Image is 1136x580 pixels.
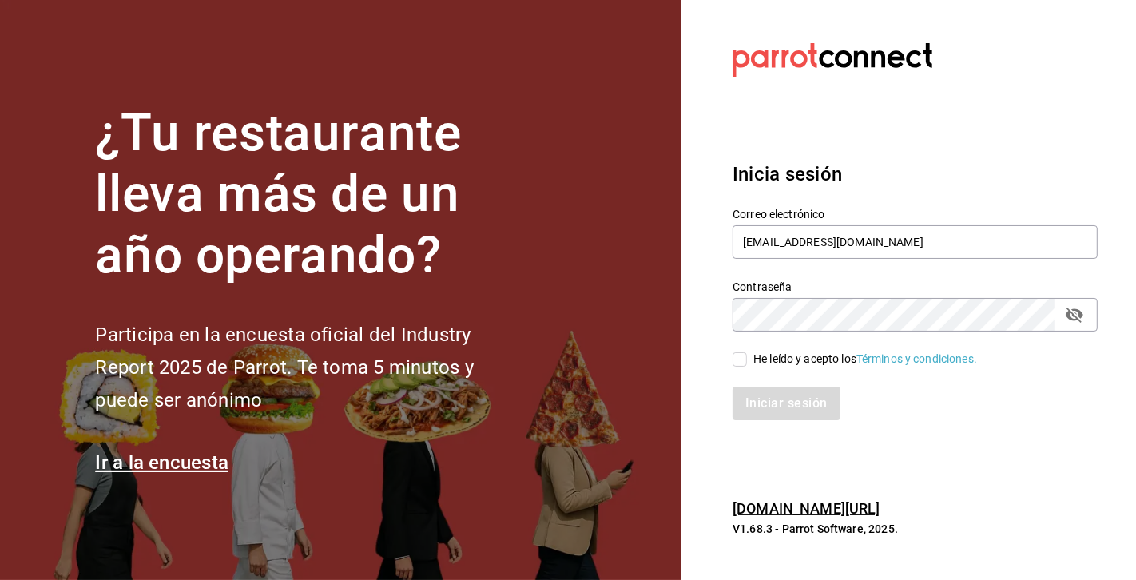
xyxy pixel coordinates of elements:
[733,500,880,517] a: [DOMAIN_NAME][URL]
[856,352,977,365] a: Términos y condiciones.
[733,225,1098,259] input: Ingresa tu correo electrónico
[733,521,1098,537] p: V1.68.3 - Parrot Software, 2025.
[95,103,526,287] h1: ¿Tu restaurante lleva más de un año operando?
[733,281,1098,292] label: Contraseña
[1061,301,1088,328] button: passwordField
[733,160,1098,189] h3: Inicia sesión
[733,209,1098,220] label: Correo electrónico
[95,319,526,416] h2: Participa en la encuesta oficial del Industry Report 2025 de Parrot. Te toma 5 minutos y puede se...
[753,351,977,367] div: He leído y acepto los
[95,451,228,474] a: Ir a la encuesta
